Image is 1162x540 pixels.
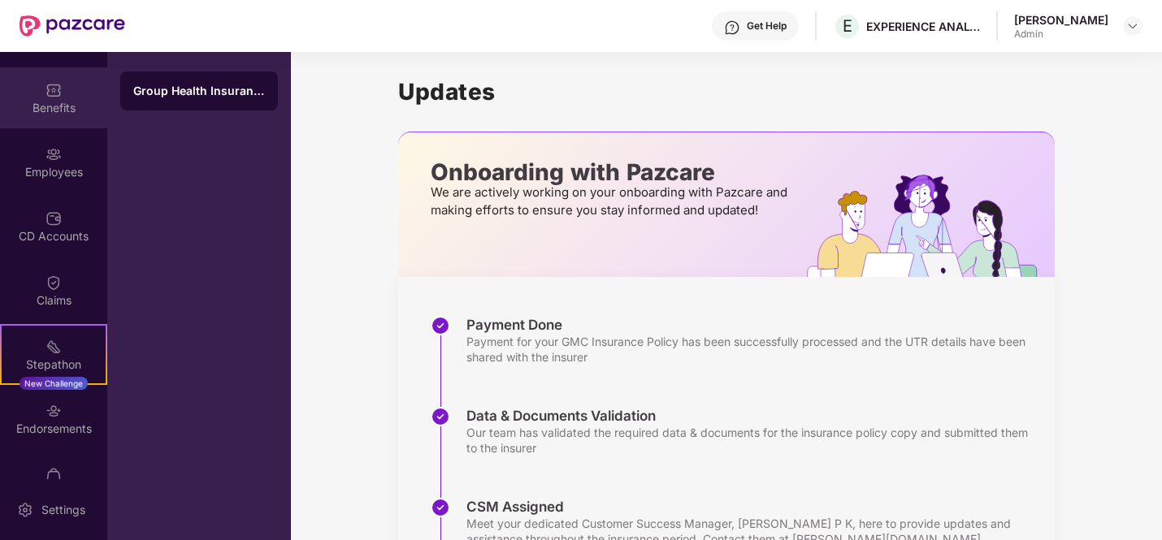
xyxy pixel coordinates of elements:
[20,377,88,390] div: New Challenge
[46,82,62,98] img: svg+xml;base64,PHN2ZyBpZD0iQmVuZWZpdHMiIHhtbG5zPSJodHRwOi8vd3d3LnczLm9yZy8yMDAwL3N2ZyIgd2lkdGg9Ij...
[431,316,450,335] img: svg+xml;base64,PHN2ZyBpZD0iU3RlcC1Eb25lLTMyeDMyIiB4bWxucz0iaHR0cDovL3d3dy53My5vcmcvMjAwMC9zdmciIH...
[724,19,740,36] img: svg+xml;base64,PHN2ZyBpZD0iSGVscC0zMngzMiIgeG1sbnM9Imh0dHA6Ly93d3cudzMub3JnLzIwMDAvc3ZnIiB3aWR0aD...
[46,339,62,355] img: svg+xml;base64,PHN2ZyB4bWxucz0iaHR0cDovL3d3dy53My5vcmcvMjAwMC9zdmciIHdpZHRoPSIyMSIgaGVpZ2h0PSIyMC...
[807,175,1055,277] img: hrOnboarding
[431,165,792,179] p: Onboarding with Pazcare
[1014,12,1108,28] div: [PERSON_NAME]
[46,274,62,291] img: svg+xml;base64,PHN2ZyBpZD0iQ2xhaW0iIHhtbG5zPSJodHRwOi8vd3d3LnczLm9yZy8yMDAwL3N2ZyIgd2lkdGg9IjIwIi...
[866,19,980,34] div: EXPERIENCE ANALYTICS INDIA PVT LTD
[46,210,62,227] img: svg+xml;base64,PHN2ZyBpZD0iQ0RfQWNjb3VudHMiIGRhdGEtbmFtZT0iQ0QgQWNjb3VudHMiIHhtbG5zPSJodHRwOi8vd3...
[843,16,852,36] span: E
[466,316,1038,334] div: Payment Done
[747,19,787,32] div: Get Help
[431,184,792,219] p: We are actively working on your onboarding with Pazcare and making efforts to ensure you stay inf...
[17,502,33,518] img: svg+xml;base64,PHN2ZyBpZD0iU2V0dGluZy0yMHgyMCIgeG1sbnM9Imh0dHA6Ly93d3cudzMub3JnLzIwMDAvc3ZnIiB3aW...
[466,334,1038,365] div: Payment for your GMC Insurance Policy has been successfully processed and the UTR details have be...
[37,502,90,518] div: Settings
[2,356,106,373] div: Stepathon
[466,407,1038,425] div: Data & Documents Validation
[20,15,125,37] img: New Pazcare Logo
[1014,28,1108,41] div: Admin
[133,83,265,99] div: Group Health Insurance
[46,467,62,483] img: svg+xml;base64,PHN2ZyBpZD0iTXlfT3JkZXJzIiBkYXRhLW5hbWU9Ik15IE9yZGVycyIgeG1sbnM9Imh0dHA6Ly93d3cudz...
[466,498,1038,516] div: CSM Assigned
[46,403,62,419] img: svg+xml;base64,PHN2ZyBpZD0iRW5kb3JzZW1lbnRzIiB4bWxucz0iaHR0cDovL3d3dy53My5vcmcvMjAwMC9zdmciIHdpZH...
[46,146,62,162] img: svg+xml;base64,PHN2ZyBpZD0iRW1wbG95ZWVzIiB4bWxucz0iaHR0cDovL3d3dy53My5vcmcvMjAwMC9zdmciIHdpZHRoPS...
[1126,19,1139,32] img: svg+xml;base64,PHN2ZyBpZD0iRHJvcGRvd24tMzJ4MzIiIHhtbG5zPSJodHRwOi8vd3d3LnczLm9yZy8yMDAwL3N2ZyIgd2...
[398,78,1055,106] h1: Updates
[431,498,450,517] img: svg+xml;base64,PHN2ZyBpZD0iU3RlcC1Eb25lLTMyeDMyIiB4bWxucz0iaHR0cDovL3d3dy53My5vcmcvMjAwMC9zdmciIH...
[466,425,1038,456] div: Our team has validated the required data & documents for the insurance policy copy and submitted ...
[431,407,450,426] img: svg+xml;base64,PHN2ZyBpZD0iU3RlcC1Eb25lLTMyeDMyIiB4bWxucz0iaHR0cDovL3d3dy53My5vcmcvMjAwMC9zdmciIH...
